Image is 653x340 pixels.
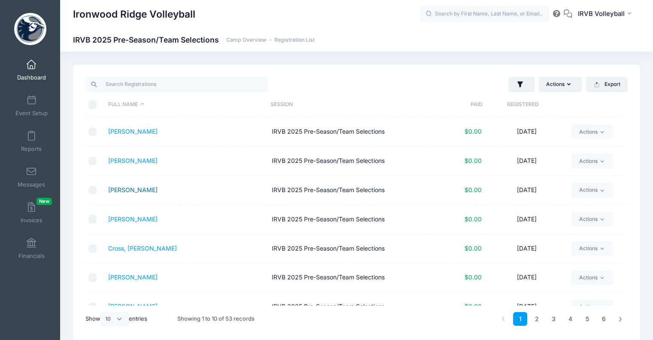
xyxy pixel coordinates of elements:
[486,263,568,292] td: [DATE]
[563,312,577,326] a: 4
[108,245,177,252] a: Cross, [PERSON_NAME]
[539,77,582,92] button: Actions
[572,153,613,168] a: Actions
[572,212,613,227] a: Actions
[486,292,568,321] td: [DATE]
[18,181,45,188] span: Messages
[267,147,431,176] td: IRVB 2025 Pre-Season/Team Selections
[572,241,613,256] a: Actions
[580,312,594,326] a: 5
[572,300,613,314] a: Actions
[21,217,43,224] span: Invoices
[108,215,158,223] a: [PERSON_NAME]
[486,176,568,205] td: [DATE]
[21,145,42,153] span: Reports
[11,55,52,85] a: Dashboard
[108,273,158,281] a: [PERSON_NAME]
[36,198,52,205] span: New
[486,234,568,263] td: [DATE]
[267,205,431,234] td: IRVB 2025 Pre-Season/Team Selections
[108,128,158,135] a: [PERSON_NAME]
[586,77,628,92] button: Export
[465,215,482,223] span: $0.00
[267,263,431,292] td: IRVB 2025 Pre-Season/Team Selections
[11,198,52,228] a: InvoicesNew
[530,312,544,326] a: 2
[465,157,482,164] span: $0.00
[465,303,482,310] span: $0.00
[73,35,315,44] h1: IRVB 2025 Pre-Season/Team Selections
[266,93,428,116] th: Session: activate to sort column ascending
[483,93,564,116] th: Registered: activate to sort column ascending
[11,233,52,263] a: Financials
[274,37,315,43] a: Registration List
[486,147,568,176] td: [DATE]
[547,312,561,326] a: 3
[267,176,431,205] td: IRVB 2025 Pre-Season/Team Selections
[267,234,431,263] td: IRVB 2025 Pre-Season/Team Selections
[465,186,482,193] span: $0.00
[226,37,266,43] a: Camp Overview
[18,252,45,260] span: Financials
[486,117,568,147] td: [DATE]
[465,245,482,252] span: $0.00
[572,183,613,197] a: Actions
[572,270,613,285] a: Actions
[85,312,147,326] label: Show entries
[513,312,527,326] a: 1
[267,292,431,321] td: IRVB 2025 Pre-Season/Team Selections
[572,4,640,24] button: IRVB Volleyball
[578,9,625,18] span: IRVB Volleyball
[597,312,611,326] a: 6
[465,128,482,135] span: $0.00
[465,273,482,281] span: $0.00
[267,117,431,147] td: IRVB 2025 Pre-Season/Team Selections
[17,74,46,81] span: Dashboard
[428,93,483,116] th: Paid: activate to sort column ascending
[108,157,158,164] a: [PERSON_NAME]
[104,93,266,116] th: Full Name: activate to sort column descending
[15,110,48,117] span: Event Setup
[177,309,255,329] div: Showing 1 to 10 of 53 records
[108,186,158,193] a: [PERSON_NAME]
[100,312,129,326] select: Showentries
[11,126,52,156] a: Reports
[11,162,52,192] a: Messages
[108,303,158,310] a: [PERSON_NAME]
[14,13,46,45] img: Ironwood Ridge Volleyball
[85,77,268,92] input: Search Registrations
[572,125,613,139] a: Actions
[420,6,549,23] input: Search by First Name, Last Name, or Email...
[73,4,195,24] h1: Ironwood Ridge Volleyball
[11,91,52,121] a: Event Setup
[486,205,568,234] td: [DATE]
